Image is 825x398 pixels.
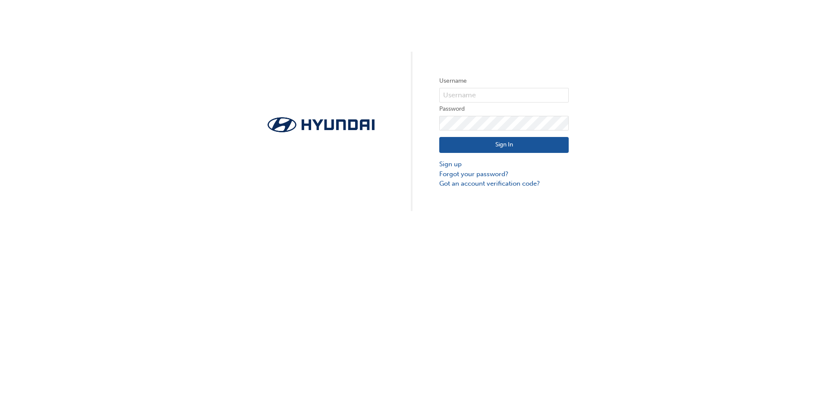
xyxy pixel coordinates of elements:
img: Trak [256,115,386,135]
label: Password [439,104,569,114]
button: Sign In [439,137,569,153]
a: Got an account verification code? [439,179,569,189]
input: Username [439,88,569,103]
a: Sign up [439,159,569,169]
label: Username [439,76,569,86]
a: Forgot your password? [439,169,569,179]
